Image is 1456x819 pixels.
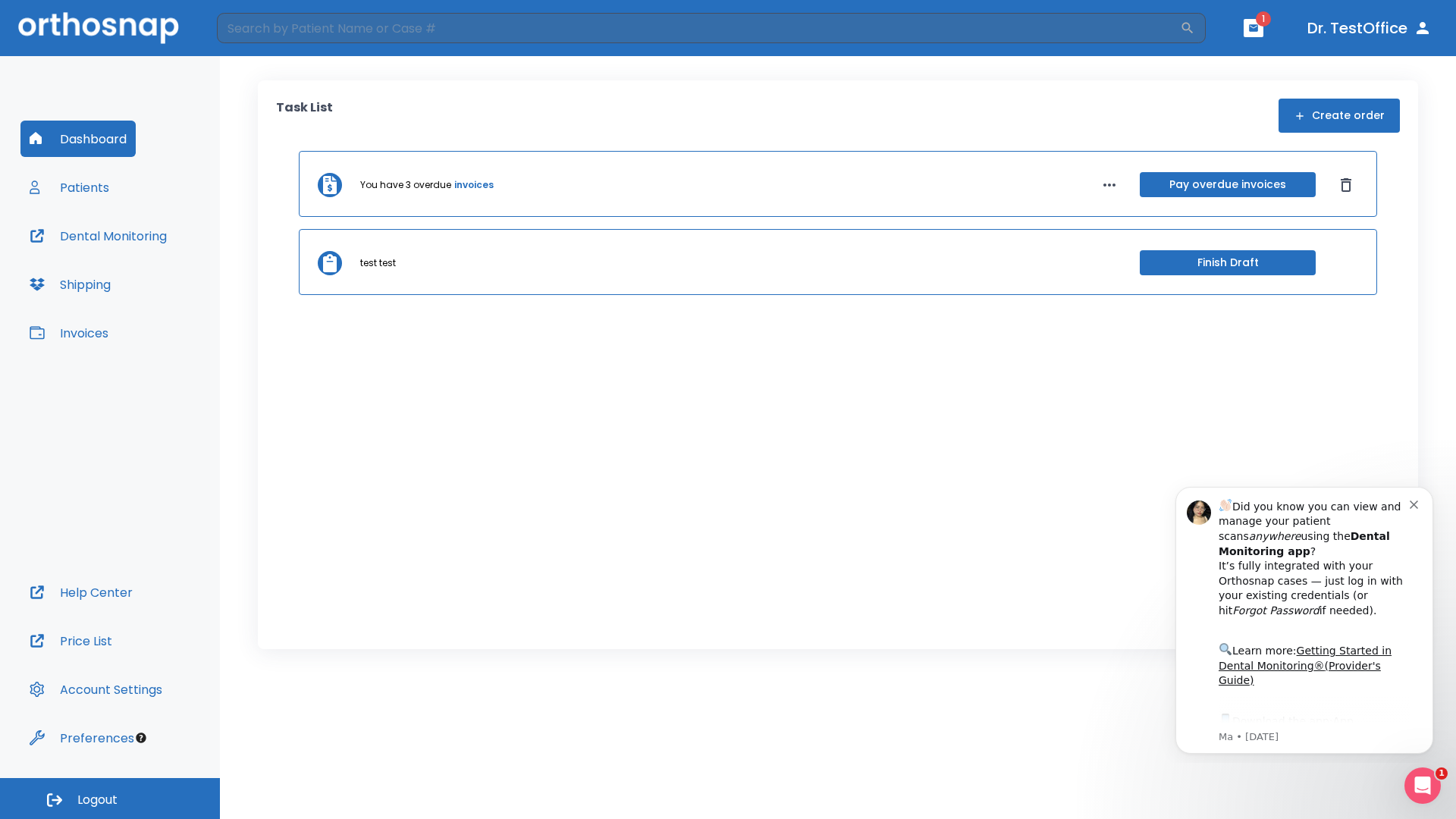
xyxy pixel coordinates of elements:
[217,13,1180,43] input: Search by Patient Name or Case #
[66,238,257,315] div: Download the app: | ​ Let us know if you need help getting started!
[1436,767,1448,780] span: 1
[20,623,121,659] button: Price List
[1404,767,1441,804] iframe: Intercom live chat
[20,720,143,756] button: Preferences
[1153,473,1456,763] iframe: Intercom notifications message
[20,574,142,610] button: Help Center
[257,24,269,36] button: Dismiss notification
[20,315,118,351] button: Invoices
[18,12,179,43] img: Orthosnap
[20,121,136,157] button: Dashboard
[1140,250,1316,275] button: Finish Draft
[1256,11,1271,27] span: 1
[454,178,494,192] a: invoices
[66,242,201,269] a: App Store
[20,671,171,708] button: Account Settings
[1301,14,1438,42] button: Dr. TestOffice
[66,257,257,271] p: Message from Ma, sent 6w ago
[360,256,396,270] p: test test
[1140,172,1316,197] button: Pay overdue invoices
[1279,99,1400,133] button: Create order
[20,169,118,206] button: Patients
[1334,173,1358,197] button: Dismiss
[360,178,451,192] p: You have 3 overdue
[77,792,118,808] span: Logout
[276,99,333,133] p: Task List
[20,266,120,303] button: Shipping
[134,731,148,745] div: Tooltip anchor
[20,218,176,254] button: Dental Monitoring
